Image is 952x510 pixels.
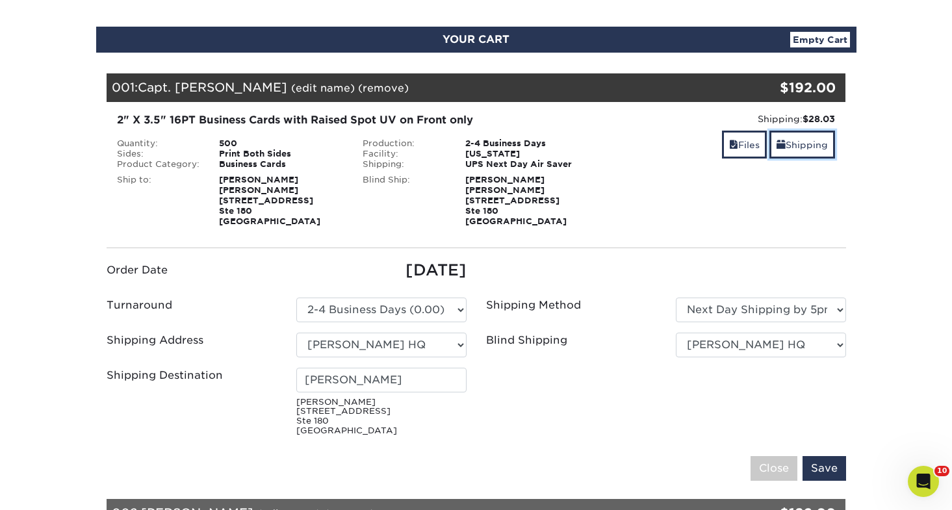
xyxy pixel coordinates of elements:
[769,131,835,159] a: Shipping
[117,112,589,128] div: 2" X 3.5" 16PT Business Cards with Raised Spot UV on Front only
[609,112,836,125] div: Shipping:
[291,82,355,94] a: (edit name)
[803,114,835,124] strong: $28.03
[219,175,320,226] strong: [PERSON_NAME] [PERSON_NAME] [STREET_ADDRESS] Ste 180 [GEOGRAPHIC_DATA]
[353,175,456,227] div: Blind Ship:
[107,149,210,159] div: Sides:
[107,159,210,170] div: Product Category:
[729,140,738,150] span: files
[358,82,409,94] a: (remove)
[790,32,850,47] a: Empty Cart
[456,159,599,170] div: UPS Next Day Air Saver
[803,456,846,481] input: Save
[107,368,223,383] label: Shipping Destination
[353,138,456,149] div: Production:
[107,333,203,348] label: Shipping Address
[107,138,210,149] div: Quantity:
[296,398,467,436] small: [PERSON_NAME] [STREET_ADDRESS] Ste 180 [GEOGRAPHIC_DATA]
[722,131,767,159] a: Files
[465,175,567,226] strong: [PERSON_NAME] [PERSON_NAME] [STREET_ADDRESS] Ste 180 [GEOGRAPHIC_DATA]
[751,456,797,481] input: Close
[486,298,581,313] label: Shipping Method
[934,466,949,476] span: 10
[456,149,599,159] div: [US_STATE]
[107,175,210,227] div: Ship to:
[443,33,509,45] span: YOUR CART
[908,466,939,497] iframe: Intercom live chat
[723,78,836,97] div: $192.00
[209,159,353,170] div: Business Cards
[456,138,599,149] div: 2-4 Business Days
[107,262,168,278] label: Order Date
[209,138,353,149] div: 500
[353,149,456,159] div: Facility:
[107,298,172,313] label: Turnaround
[296,259,467,282] div: [DATE]
[138,80,287,94] span: Capt. [PERSON_NAME]
[209,149,353,159] div: Print Both Sides
[777,140,786,150] span: shipping
[486,333,567,348] label: Blind Shipping
[353,159,456,170] div: Shipping:
[107,73,723,102] div: 001:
